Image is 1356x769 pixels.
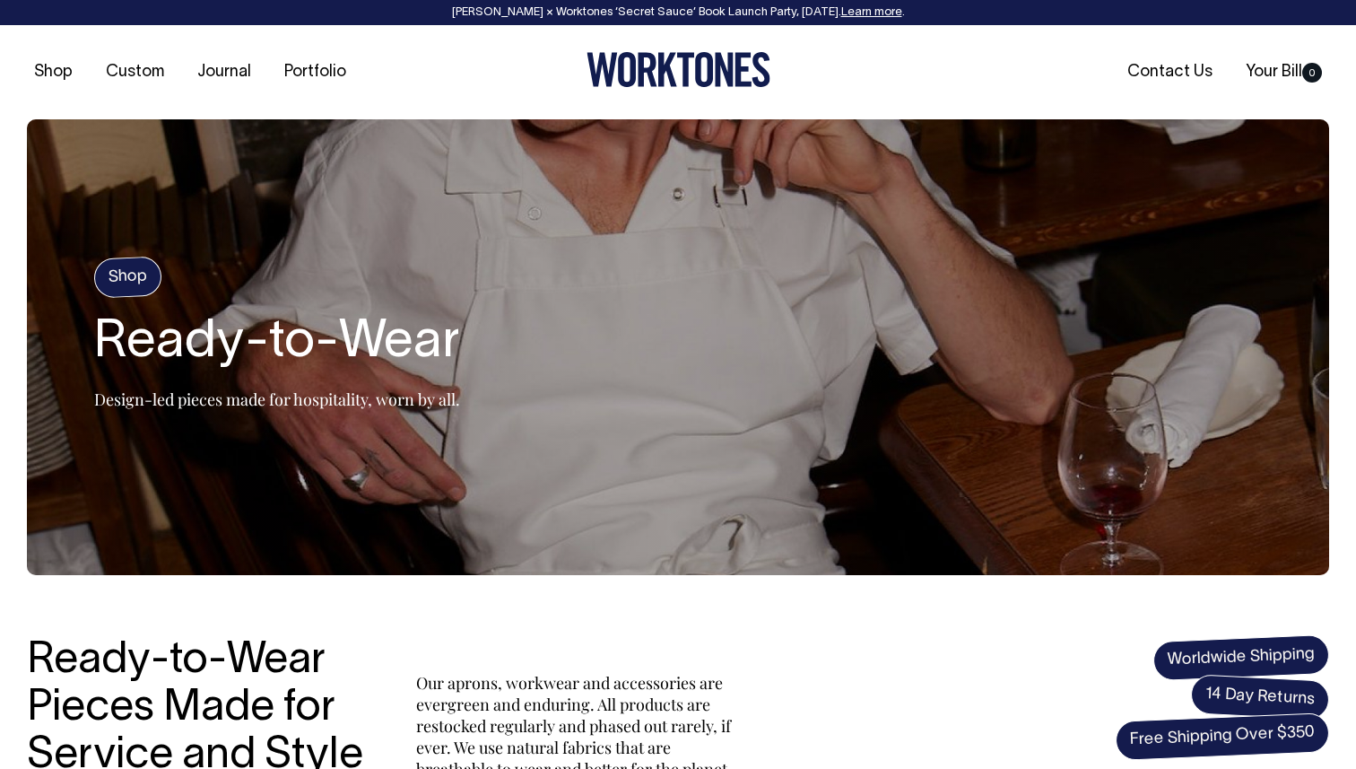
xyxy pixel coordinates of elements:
span: 0 [1302,63,1322,83]
a: Portfolio [277,57,353,87]
span: Free Shipping Over $350 [1115,712,1330,761]
a: Learn more [841,7,902,18]
h2: Ready-to-Wear [94,315,460,372]
a: Custom [99,57,171,87]
a: Journal [190,57,258,87]
p: Design-led pieces made for hospitality, worn by all. [94,389,460,410]
span: Worldwide Shipping [1152,634,1330,681]
span: 14 Day Returns [1190,674,1330,721]
a: Shop [27,57,80,87]
a: Your Bill0 [1239,57,1329,87]
div: [PERSON_NAME] × Worktones ‘Secret Sauce’ Book Launch Party, [DATE]. . [18,6,1338,19]
a: Contact Us [1120,57,1220,87]
h4: Shop [93,257,162,299]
